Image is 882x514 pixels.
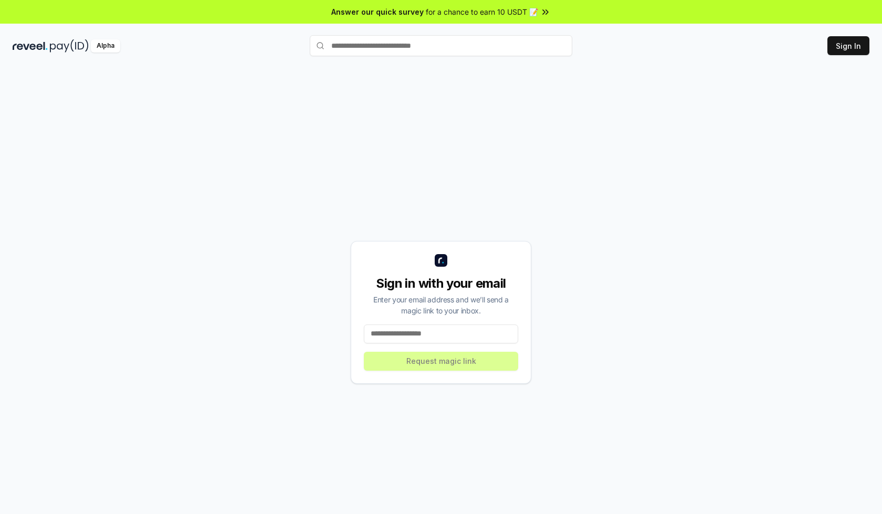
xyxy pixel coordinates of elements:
[426,6,538,17] span: for a chance to earn 10 USDT 📝
[91,39,120,53] div: Alpha
[435,254,447,267] img: logo_small
[827,36,869,55] button: Sign In
[13,39,48,53] img: reveel_dark
[331,6,424,17] span: Answer our quick survey
[364,275,518,292] div: Sign in with your email
[364,294,518,316] div: Enter your email address and we’ll send a magic link to your inbox.
[50,39,89,53] img: pay_id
